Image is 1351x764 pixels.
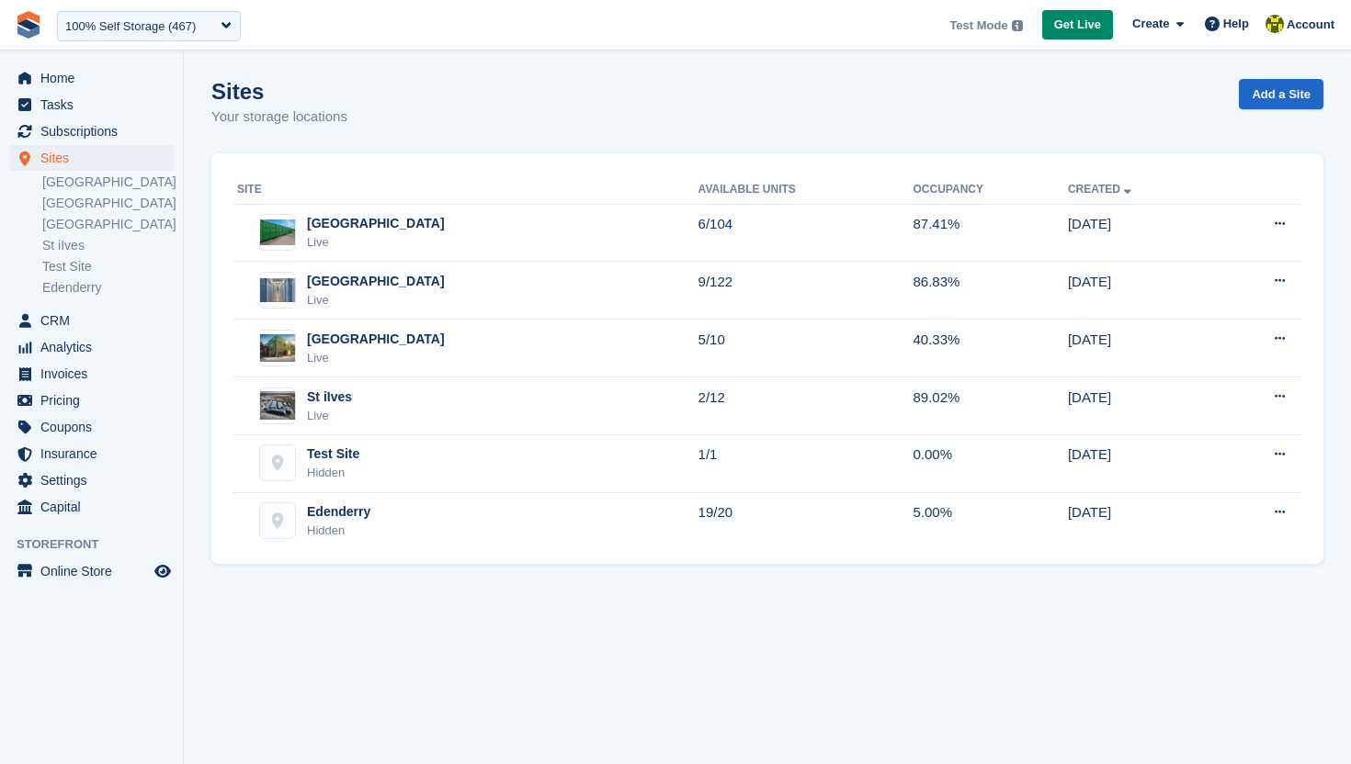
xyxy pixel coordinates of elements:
[307,407,352,425] div: Live
[42,258,174,275] a: Test Site
[40,388,151,413] span: Pricing
[307,522,370,540] div: Hidden
[698,175,914,205] th: Available Units
[40,361,151,387] span: Invoices
[914,204,1068,262] td: 87.41%
[40,92,151,118] span: Tasks
[307,502,370,522] div: Edenderry
[307,330,445,349] div: [GEOGRAPHIC_DATA]
[260,503,295,538] img: Edenderry site image placeholder
[260,278,295,302] img: Image of Leicester site
[1012,20,1023,31] img: icon-info-grey-7440780725fd019a000dd9b08b2336e03edf1995a4989e88bcd33f0948082b44.svg
[914,262,1068,320] td: 86.83%
[9,467,174,493] a: menu
[1068,183,1135,196] a: Created
[9,118,174,144] a: menu
[9,92,174,118] a: menu
[307,388,352,407] div: St iIves
[307,272,445,291] div: [GEOGRAPHIC_DATA]
[1239,79,1323,109] a: Add a Site
[1068,377,1216,435] td: [DATE]
[9,308,174,333] a: menu
[17,535,183,554] span: Storefront
[914,492,1068,549] td: 5.00%
[1068,320,1216,377] td: [DATE]
[9,334,174,360] a: menu
[40,441,151,466] span: Insurance
[914,377,1068,435] td: 89.02%
[40,145,151,171] span: Sites
[152,560,174,582] a: Preview store
[914,320,1068,377] td: 40.33%
[9,441,174,466] a: menu
[260,219,295,246] img: Image of Nottingham site
[9,414,174,440] a: menu
[1266,15,1284,33] img: Rob Sweeney
[40,558,151,584] span: Online Store
[40,118,151,144] span: Subscriptions
[307,349,445,367] div: Live
[40,334,151,360] span: Analytics
[307,464,359,482] div: Hidden
[9,558,174,584] a: menu
[9,388,174,413] a: menu
[1054,16,1101,34] span: Get Live
[9,145,174,171] a: menu
[698,320,914,377] td: 5/10
[65,17,196,36] div: 100% Self Storage (467)
[42,195,174,212] a: [GEOGRAPHIC_DATA]
[211,107,347,128] p: Your storage locations
[15,11,42,39] img: stora-icon-8386f47178a22dfd0bd8f6a31ec36ba5ce8667c1dd55bd0f319d3a0aa187defe.svg
[233,175,698,205] th: Site
[914,175,1068,205] th: Occupancy
[260,334,295,361] img: Image of Richmond Main site
[698,204,914,262] td: 6/104
[42,237,174,254] a: St iIves
[42,279,174,297] a: Edenderry
[1068,204,1216,262] td: [DATE]
[9,361,174,387] a: menu
[698,492,914,549] td: 19/20
[1068,492,1216,549] td: [DATE]
[40,494,151,520] span: Capital
[307,214,445,233] div: [GEOGRAPHIC_DATA]
[1132,15,1169,33] span: Create
[42,216,174,233] a: [GEOGRAPHIC_DATA]
[40,414,151,440] span: Coupons
[42,174,174,191] a: [GEOGRAPHIC_DATA]
[1068,434,1216,492] td: [DATE]
[698,377,914,435] td: 2/12
[260,391,295,419] img: Image of St iIves site
[40,467,151,493] span: Settings
[40,308,151,333] span: CRM
[1223,15,1249,33] span: Help
[698,434,914,492] td: 1/1
[914,434,1068,492] td: 0.00%
[260,445,295,480] img: Test Site site image placeholder
[307,233,445,252] div: Live
[307,444,359,464] div: Test Site
[211,79,347,104] h1: Sites
[949,17,1007,35] span: Test Mode
[9,494,174,520] a: menu
[9,65,174,91] a: menu
[1068,262,1216,320] td: [DATE]
[307,291,445,309] div: Live
[1042,10,1113,40] a: Get Live
[698,262,914,320] td: 9/122
[1287,16,1334,34] span: Account
[40,65,151,91] span: Home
